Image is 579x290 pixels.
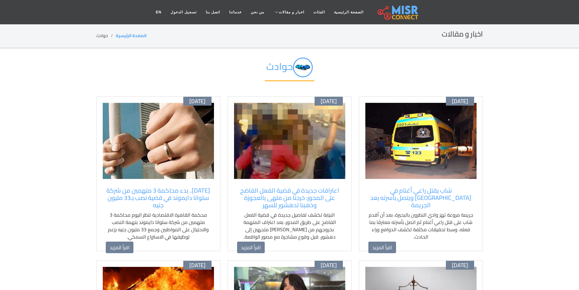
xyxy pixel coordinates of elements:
a: خدماتنا [225,6,246,18]
a: اقرأ المزيد [368,242,396,253]
img: main.misr_connect [377,5,418,20]
span: [DATE] [321,98,337,105]
a: [DATE].. بدء محاكمة 3 متهمين من شركة سلوانا دايموند في قضية نصب بـ33 مليون جنيه [106,187,211,209]
li: حوادث [96,33,116,39]
span: اخبار و مقالات [279,9,304,15]
a: تسجيل الدخول [166,6,201,18]
img: محكمة القاهرة الاقتصادية تنظر اليوم محاكمة 3 متهمين من شركة سلوانا دايموند في قضية نصب بـ33 مليون... [103,103,214,179]
h2: اخبار و مقالات [442,30,483,39]
span: [DATE] [189,262,205,269]
span: [DATE] [452,98,468,105]
img: النيابة تكشف تفاصيل جديدة في قضية الفعل الفاضح على المحور واعترافات المتهمة حول السهرة بالعجوزة [234,103,345,179]
a: اتصل بنا [201,6,225,18]
span: [DATE] [452,262,468,269]
a: الفئات [309,6,329,18]
a: اخبار و مقالات [269,6,309,18]
span: [DATE] [321,262,337,269]
a: الصفحة الرئيسية [329,6,368,18]
a: الصفحة الرئيسية [116,32,146,40]
a: من نحن [246,6,269,18]
p: محكمة القاهرة الاقتصادية تنظر اليوم محاكمة 3 متهمين من شركة سلوانا دايموند بتهمة النصب والاحتيال ... [106,211,211,240]
img: شاب يقتل راعي أغنام في وادي النطرون ويتصل بأسرته بعد الجريمة في البحيرة [365,103,477,179]
h2: حوادث [265,58,314,81]
a: شاب يقتل راعي أغنام في [GEOGRAPHIC_DATA] ويتصل بأسرته بعد الجريمة [368,187,474,209]
span: [DATE] [189,98,205,105]
p: جريمة مروعة تهز وادي النطرون بالبحيرة، بعد أن أقدم شاب على قتل راعي أغنام ثم اتصل بأسرته معترفًا ... [368,211,474,240]
a: اقرأ المزيد [106,242,133,253]
a: EN [151,6,166,18]
img: Yd71kplt0KeI6HnIgXNG.png [293,58,313,77]
a: اعترافات جديدة في قضية الفعل الفاضح على المحور: خرجنا من ملهى بالعجوزة وذهبنا لدهشور للسهر [237,187,342,209]
a: اقرأ المزيد [237,242,265,253]
p: النيابة تكشف تفاصيل جديدة في قضية الفعل الفاضح على طريق المحور، بعد اعتراف المتهمة بخروجهم من [PE... [237,211,342,240]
